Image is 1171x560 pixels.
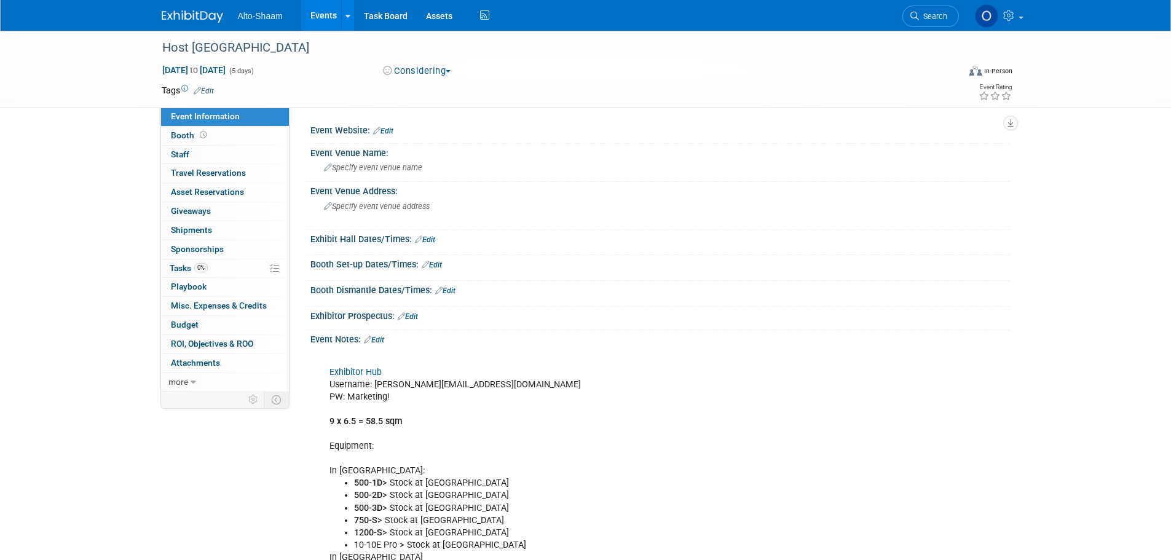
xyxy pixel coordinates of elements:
img: Olivia Strasser [975,4,998,28]
span: more [168,377,188,387]
div: Exhibitor Prospectus: [310,307,1010,323]
td: Tags [162,84,214,97]
a: Edit [194,87,214,95]
li: 10-10E Pro > Stock at [GEOGRAPHIC_DATA] [354,539,867,551]
a: more [161,373,289,392]
span: Search [919,12,947,21]
span: Specify event venue name [324,163,422,172]
span: Specify event venue address [324,202,430,211]
li: > Stock at [GEOGRAPHIC_DATA] [354,515,867,527]
img: Format-Inperson.png [969,66,982,76]
a: Edit [422,261,442,269]
a: Attachments [161,354,289,373]
span: Tasks [170,263,208,273]
a: Tasks0% [161,259,289,278]
span: Asset Reservations [171,187,244,197]
a: Playbook [161,278,289,296]
b: 500-2D [354,490,382,500]
span: Giveaways [171,206,211,216]
div: In-Person [984,66,1012,76]
span: Travel Reservations [171,168,246,178]
span: Booth [171,130,209,140]
div: Event Venue Name: [310,144,1010,159]
span: Sponsorships [171,244,224,254]
div: Event Venue Address: [310,182,1010,197]
a: Shipments [161,221,289,240]
span: Booth not reserved yet [197,130,209,140]
span: Staff [171,149,189,159]
span: to [188,65,200,75]
span: [DATE] [DATE] [162,65,226,76]
span: Attachments [171,358,220,368]
a: Edit [373,127,393,135]
a: Staff [161,146,289,164]
li: > Stock at [GEOGRAPHIC_DATA] [354,489,867,502]
span: (5 days) [228,67,254,75]
a: Edit [398,312,418,321]
span: 0% [194,263,208,272]
a: Event Information [161,108,289,126]
span: Event Information [171,111,240,121]
a: Travel Reservations [161,164,289,183]
b: 750-S [354,515,377,526]
span: Misc. Expenses & Credits [171,301,267,310]
a: Edit [435,286,455,295]
button: Considering [379,65,455,77]
div: Event Website: [310,121,1010,137]
div: Booth Set-up Dates/Times: [310,255,1010,271]
td: Personalize Event Tab Strip [243,392,264,408]
span: Alto-Shaam [238,11,283,21]
li: > Stock at [GEOGRAPHIC_DATA] [354,502,867,515]
a: Sponsorships [161,240,289,259]
a: Exhibitor Hub [329,367,382,377]
li: > Stock at [GEOGRAPHIC_DATA] [354,527,867,539]
a: Misc. Expenses & Credits [161,297,289,315]
a: Edit [364,336,384,344]
a: Asset Reservations [161,183,289,202]
div: Booth Dismantle Dates/Times: [310,281,1010,297]
b: 500-3D [354,503,382,513]
span: Playbook [171,282,207,291]
div: Event Rating [979,84,1012,90]
div: Host [GEOGRAPHIC_DATA] [158,37,940,59]
a: Budget [161,316,289,334]
span: Budget [171,320,199,329]
span: Shipments [171,225,212,235]
li: > Stock at [GEOGRAPHIC_DATA] [354,477,867,489]
td: Toggle Event Tabs [264,392,289,408]
div: Event Notes: [310,330,1010,346]
a: Edit [415,235,435,244]
a: Search [902,6,959,27]
a: ROI, Objectives & ROO [161,335,289,353]
a: Booth [161,127,289,145]
a: Giveaways [161,202,289,221]
div: Event Format [886,64,1013,82]
b: 9 x 6.5 = 58.5 sqm [329,416,402,427]
b: 500-1D [354,478,382,488]
span: ROI, Objectives & ROO [171,339,253,349]
img: ExhibitDay [162,10,223,23]
b: 1200-S [354,527,382,538]
div: Exhibit Hall Dates/Times: [310,230,1010,246]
